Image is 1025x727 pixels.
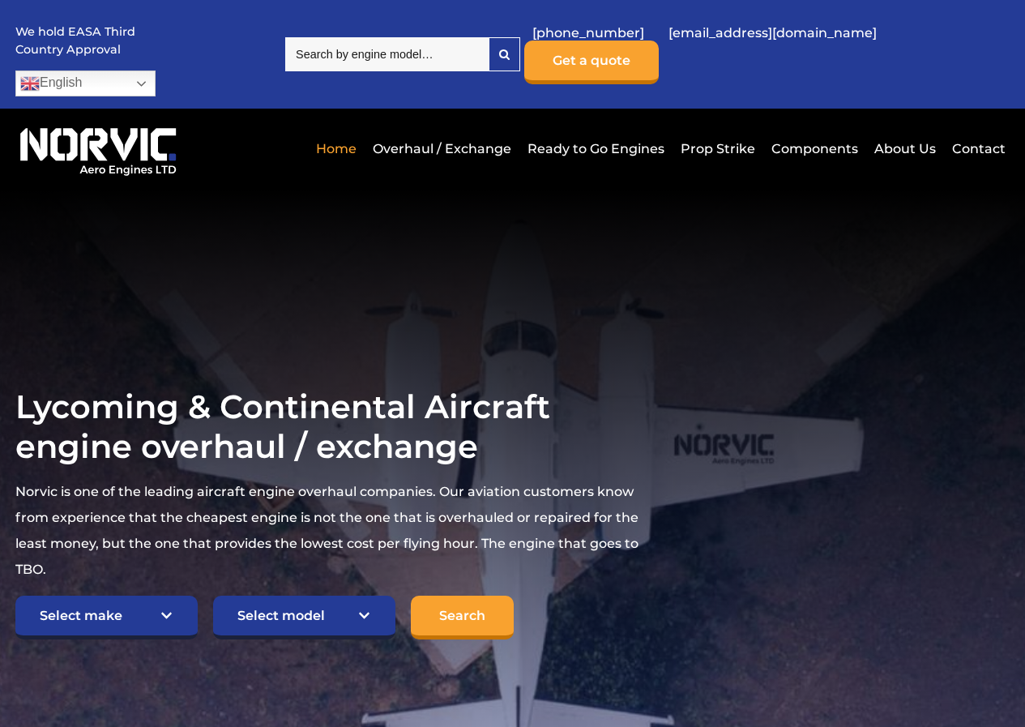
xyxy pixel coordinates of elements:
[285,37,489,71] input: Search by engine model…
[15,71,156,96] a: English
[948,129,1006,169] a: Contact
[524,41,659,84] a: Get a quote
[312,129,361,169] a: Home
[660,13,885,53] a: [EMAIL_ADDRESS][DOMAIN_NAME]
[411,596,514,639] input: Search
[767,129,862,169] a: Components
[870,129,940,169] a: About Us
[677,129,759,169] a: Prop Strike
[369,129,515,169] a: Overhaul / Exchange
[15,387,662,466] h1: Lycoming & Continental Aircraft engine overhaul / exchange
[20,74,40,93] img: en
[15,121,182,177] img: Norvic Aero Engines logo
[524,13,652,53] a: [PHONE_NUMBER]
[523,129,668,169] a: Ready to Go Engines
[15,24,137,58] p: We hold EASA Third Country Approval
[15,479,662,583] p: Norvic is one of the leading aircraft engine overhaul companies. Our aviation customers know from...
